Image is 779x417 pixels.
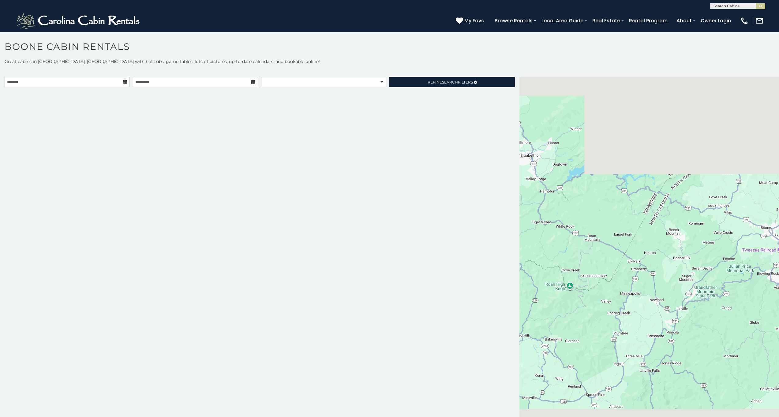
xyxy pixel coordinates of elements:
[626,15,671,26] a: Rental Program
[492,15,536,26] a: Browse Rentals
[456,17,485,25] a: My Favs
[389,77,515,87] a: RefineSearchFilters
[698,15,734,26] a: Owner Login
[740,17,749,25] img: phone-regular-white.png
[464,17,484,24] span: My Favs
[755,17,764,25] img: mail-regular-white.png
[15,12,142,30] img: White-1-2.png
[442,80,458,84] span: Search
[589,15,623,26] a: Real Estate
[673,15,695,26] a: About
[538,15,586,26] a: Local Area Guide
[428,80,473,84] span: Refine Filters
